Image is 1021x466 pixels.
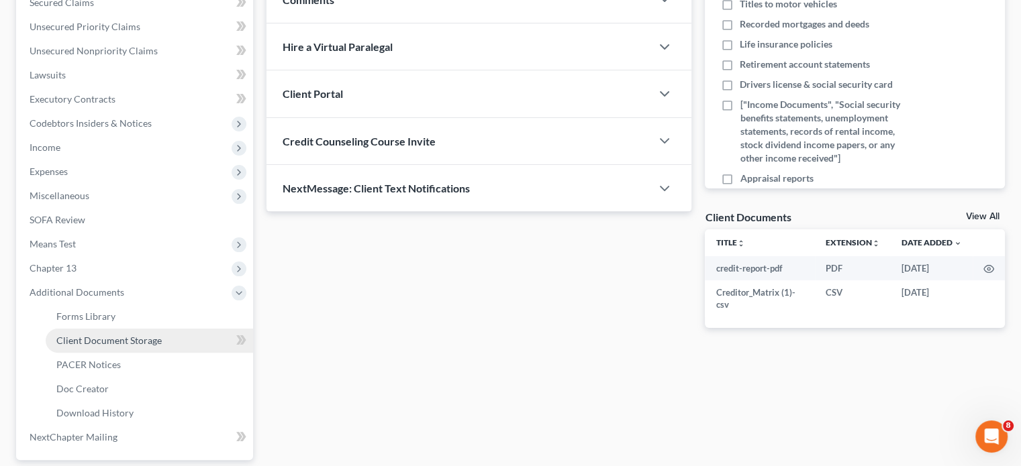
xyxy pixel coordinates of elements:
[872,239,880,247] i: unfold_more
[815,280,891,317] td: CSV
[19,39,253,63] a: Unsecured Nonpriority Claims
[283,40,393,53] span: Hire a Virtual Paralegal
[902,237,962,247] a: Date Added expand_more
[283,135,436,148] span: Credit Counseling Course Invite
[30,286,124,298] span: Additional Documents
[30,431,117,443] span: NextChapter Mailing
[46,329,253,353] a: Client Document Storage
[30,238,76,249] span: Means Test
[705,256,815,280] td: credit-report-pdf
[30,93,115,105] span: Executory Contracts
[46,304,253,329] a: Forms Library
[56,407,134,418] span: Download History
[19,87,253,111] a: Executory Contracts
[891,256,973,280] td: [DATE]
[705,210,791,224] div: Client Documents
[30,45,158,56] span: Unsecured Nonpriority Claims
[891,280,973,317] td: [DATE]
[740,98,918,165] span: ["Income Documents", "Social security benefits statements, unemployment statements, records of re...
[19,15,253,39] a: Unsecured Priority Claims
[740,78,893,91] span: Drivers license & social security card
[56,359,121,370] span: PACER Notices
[30,262,77,274] span: Chapter 13
[46,401,253,425] a: Download History
[30,21,140,32] span: Unsecured Priority Claims
[1003,420,1014,431] span: 8
[740,17,869,31] span: Recorded mortgages and deeds
[736,239,744,247] i: unfold_more
[30,117,152,129] span: Codebtors Insiders & Notices
[19,208,253,232] a: SOFA Review
[56,383,109,394] span: Doc Creator
[716,237,744,247] a: Titleunfold_more
[56,335,162,346] span: Client Document Storage
[740,172,813,185] span: Appraisal reports
[283,182,470,194] span: NextMessage: Client Text Notifications
[283,87,343,100] span: Client Portal
[30,141,60,153] span: Income
[30,166,68,177] span: Expenses
[954,239,962,247] i: expand_more
[966,212,1000,221] a: View All
[56,310,115,322] span: Forms Library
[815,256,891,280] td: PDF
[30,190,89,201] span: Miscellaneous
[46,353,253,377] a: PACER Notices
[46,377,253,401] a: Doc Creator
[705,280,815,317] td: Creditor_Matrix (1)-csv
[30,69,66,80] span: Lawsuits
[30,214,85,225] span: SOFA Review
[19,63,253,87] a: Lawsuits
[19,425,253,449] a: NextChapter Mailing
[740,58,870,71] span: Retirement account statements
[975,420,1008,453] iframe: Intercom live chat
[826,237,880,247] a: Extensionunfold_more
[740,38,832,51] span: Life insurance policies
